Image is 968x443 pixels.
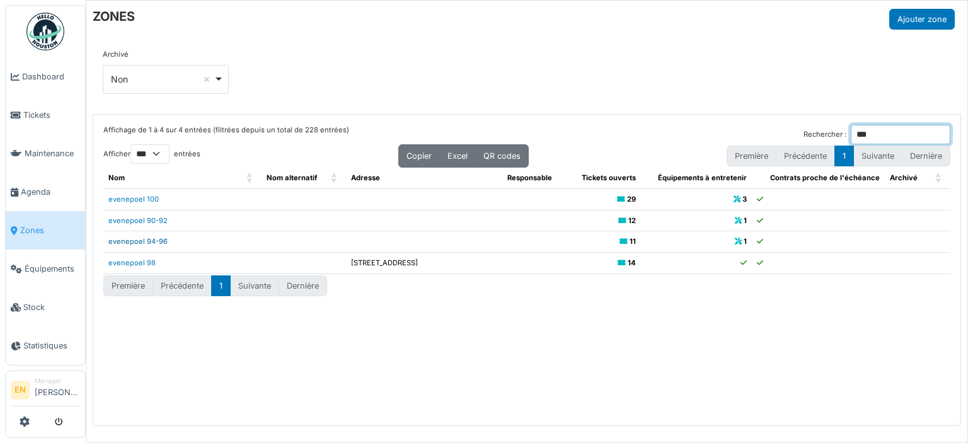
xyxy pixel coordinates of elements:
[628,258,636,267] b: 14
[6,134,85,173] a: Maintenance
[483,151,521,161] span: QR codes
[658,173,747,182] span: Équipements à entretenir
[103,144,200,164] label: Afficher entrées
[23,301,80,313] span: Stock
[108,237,168,246] a: evenepoel 94-96
[11,381,30,400] li: EN
[111,72,214,86] div: Non
[6,57,85,96] a: Dashboard
[26,13,64,50] img: Badge_color-CXgf-gQk.svg
[200,73,213,86] button: Remove item: 'false'
[93,9,135,24] h6: ZONES
[103,275,327,296] nav: pagination
[108,173,125,182] span: Nom
[628,216,636,225] b: 12
[23,109,80,121] span: Tickets
[889,9,955,30] button: Ajouter zone
[439,144,476,168] button: Excel
[727,146,950,166] nav: pagination
[103,49,129,60] label: Archivé
[130,144,170,164] select: Afficherentrées
[6,288,85,326] a: Stock
[447,151,468,161] span: Excel
[108,216,168,225] a: evenepoel 90-92
[582,173,636,182] span: Tickets ouverts
[267,173,317,182] span: Nom alternatif
[6,211,85,250] a: Zones
[804,129,846,140] label: Rechercher :
[6,96,85,134] a: Tickets
[25,263,80,275] span: Équipements
[770,173,880,182] span: Contrats proche de l'échéance
[331,168,338,188] span: Nom alternatif: Activate to sort
[35,376,80,386] div: Manager
[507,173,552,182] span: Responsable
[22,71,80,83] span: Dashboard
[744,237,747,246] b: 1
[935,168,943,188] span: Archivé: Activate to sort
[20,224,80,236] span: Zones
[834,146,854,166] button: 1
[398,144,440,168] button: Copier
[108,195,159,204] a: evenepoel 100
[108,258,156,267] a: evenepoel 98
[627,195,636,204] b: 29
[630,237,636,246] b: 11
[35,376,80,403] li: [PERSON_NAME]
[6,250,85,288] a: Équipements
[744,216,747,225] b: 1
[742,195,747,204] b: 3
[346,253,502,274] td: [STREET_ADDRESS]
[21,186,80,198] span: Agenda
[475,144,529,168] button: QR codes
[103,125,349,144] div: Affichage de 1 à 4 sur 4 entrées (filtrées depuis un total de 228 entrées)
[211,275,231,296] button: 1
[23,340,80,352] span: Statistiques
[890,173,918,182] span: Archivé
[406,151,432,161] span: Copier
[25,147,80,159] span: Maintenance
[11,376,80,406] a: EN Manager[PERSON_NAME]
[351,173,380,182] span: Adresse
[246,168,254,188] span: Nom: Activate to sort
[6,173,85,211] a: Agenda
[6,326,85,365] a: Statistiques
